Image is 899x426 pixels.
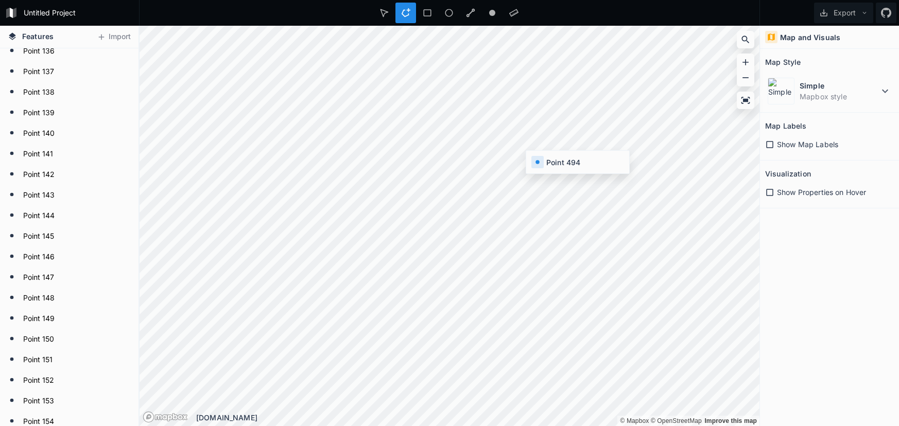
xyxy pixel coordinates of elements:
span: Features [22,31,54,42]
h2: Map Labels [765,118,806,134]
span: Show Properties on Hover [777,187,866,198]
dd: Mapbox style [800,91,879,102]
div: [DOMAIN_NAME] [196,412,759,423]
a: Map feedback [704,417,757,424]
a: Mapbox logo [143,411,188,423]
span: Show Map Labels [777,139,838,150]
a: OpenStreetMap [651,417,702,424]
h2: Visualization [765,166,811,182]
a: Mapbox [620,417,649,424]
h4: Map and Visuals [780,32,840,43]
dt: Simple [800,80,879,91]
button: Import [92,29,136,45]
img: Simple [768,78,794,104]
h2: Map Style [765,54,801,70]
button: Export [814,3,873,23]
